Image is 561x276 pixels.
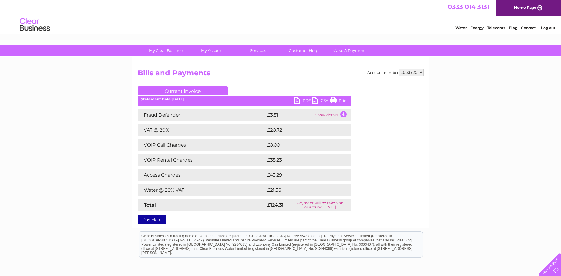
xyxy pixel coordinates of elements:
[266,154,339,166] td: £35.23
[266,184,338,196] td: £21.56
[289,199,351,211] td: Payment will be taken on or around [DATE]
[455,26,467,30] a: Water
[541,26,555,30] a: Log out
[138,86,228,95] a: Current Invoice
[267,202,284,208] strong: £124.31
[324,45,374,56] a: Make A Payment
[266,139,337,151] td: £0.00
[138,97,351,101] div: [DATE]
[138,69,424,80] h2: Bills and Payments
[313,109,351,121] td: Show details
[138,154,266,166] td: VOIP Rental Charges
[521,26,536,30] a: Contact
[312,97,330,106] a: CSV
[487,26,505,30] a: Telecoms
[138,139,266,151] td: VOIP Call Charges
[20,16,50,34] img: logo.png
[138,184,266,196] td: Water @ 20% VAT
[144,202,156,208] strong: Total
[139,3,423,29] div: Clear Business is a trading name of Verastar Limited (registered in [GEOGRAPHIC_DATA] No. 3667643...
[470,26,484,30] a: Energy
[330,97,348,106] a: Print
[294,97,312,106] a: PDF
[266,124,339,136] td: £20.72
[367,69,424,76] div: Account number
[138,124,266,136] td: VAT @ 20%
[138,169,266,181] td: Access Charges
[266,169,339,181] td: £43.29
[138,215,166,224] a: Pay Here
[448,3,489,11] a: 0333 014 3131
[266,109,313,121] td: £3.51
[509,26,517,30] a: Blog
[142,45,192,56] a: My Clear Business
[279,45,328,56] a: Customer Help
[188,45,237,56] a: My Account
[233,45,283,56] a: Services
[138,109,266,121] td: Fraud Defender
[141,97,172,101] b: Statement Date:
